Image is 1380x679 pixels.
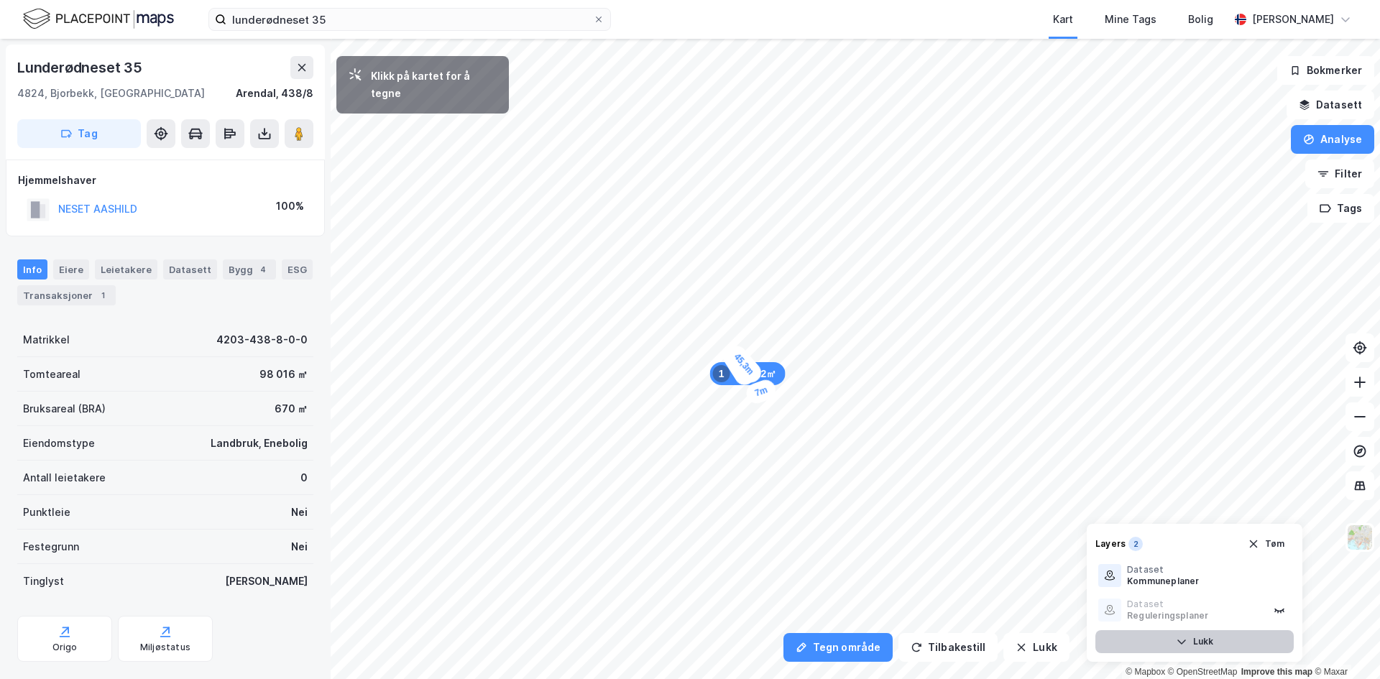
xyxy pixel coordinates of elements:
[225,573,308,590] div: [PERSON_NAME]
[1238,532,1294,555] button: Tøm
[259,366,308,383] div: 98 016 ㎡
[23,469,106,486] div: Antall leietakere
[256,262,270,277] div: 4
[1307,194,1374,223] button: Tags
[17,56,145,79] div: Lunderødneset 35
[223,259,276,280] div: Bygg
[1291,125,1374,154] button: Analyse
[140,642,190,653] div: Miljøstatus
[898,633,998,662] button: Tilbakestill
[371,68,497,102] div: Klikk på kartet for å tegne
[23,504,70,521] div: Punktleie
[1241,667,1312,677] a: Improve this map
[95,259,157,280] div: Leietakere
[1127,610,1208,622] div: Reguleringsplaner
[23,331,70,348] div: Matrikkel
[52,642,78,653] div: Origo
[1287,91,1374,119] button: Datasett
[713,365,730,382] div: 1
[226,9,593,30] input: Søk på adresse, matrikkel, gårdeiere, leietakere eller personer
[23,435,95,452] div: Eiendomstype
[291,538,308,555] div: Nei
[96,288,110,302] div: 1
[1126,667,1165,677] a: Mapbox
[1346,524,1374,551] img: Z
[1252,11,1334,28] div: [PERSON_NAME]
[300,469,308,486] div: 0
[211,435,308,452] div: Landbruk, Enebolig
[17,85,205,102] div: 4824, Bjorbekk, [GEOGRAPHIC_DATA]
[1053,11,1073,28] div: Kart
[276,198,304,215] div: 100%
[216,331,308,348] div: 4203-438-8-0-0
[783,633,893,662] button: Tegn område
[1308,610,1380,679] iframe: Chat Widget
[23,573,64,590] div: Tinglyst
[1127,576,1200,587] div: Kommuneplaner
[1127,564,1200,576] div: Dataset
[236,85,313,102] div: Arendal, 438/8
[23,400,106,417] div: Bruksareal (BRA)
[1127,599,1208,610] div: Dataset
[1095,630,1294,653] button: Lukk
[744,377,778,406] div: Map marker
[23,6,174,32] img: logo.f888ab2527a4732fd821a326f86c7f29.svg
[1305,160,1374,188] button: Filter
[275,400,308,417] div: 670 ㎡
[282,259,313,280] div: ESG
[1168,667,1238,677] a: OpenStreetMap
[1105,11,1156,28] div: Mine Tags
[1128,537,1143,551] div: 2
[1003,633,1069,662] button: Lukk
[23,538,79,555] div: Festegrunn
[17,119,141,148] button: Tag
[1095,538,1126,550] div: Layers
[17,285,116,305] div: Transaksjoner
[163,259,217,280] div: Datasett
[17,259,47,280] div: Info
[710,362,786,385] div: Map marker
[18,172,313,189] div: Hjemmelshaver
[1277,56,1374,85] button: Bokmerker
[23,366,80,383] div: Tomteareal
[1188,11,1213,28] div: Bolig
[722,342,765,387] div: Map marker
[53,259,89,280] div: Eiere
[291,504,308,521] div: Nei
